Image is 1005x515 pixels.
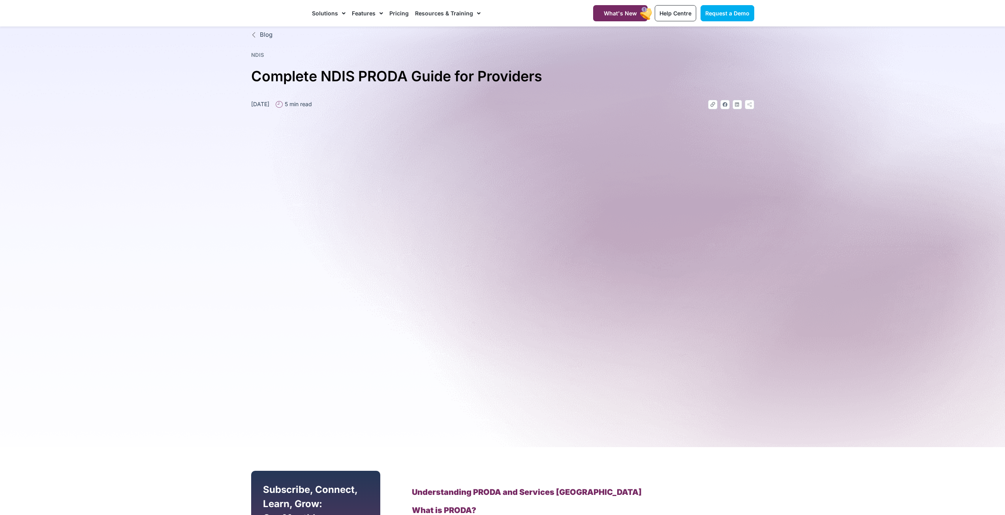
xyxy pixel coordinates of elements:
[705,10,750,17] span: Request a Demo
[251,30,754,39] a: Blog
[659,10,691,17] span: Help Centre
[251,129,754,443] img: A provider with short hair and glasses sits at a desk, focused on reviewing documents and taking ...
[251,7,304,19] img: CareMaster Logo
[701,5,754,21] a: Request a Demo
[655,5,696,21] a: Help Centre
[251,52,264,58] a: NDIS
[283,100,312,108] span: 5 min read
[604,10,637,17] span: What's New
[258,30,272,39] span: Blog
[251,101,269,107] time: [DATE]
[412,506,476,515] b: What is PRODA?
[412,487,642,497] b: Understanding PRODA and Services [GEOGRAPHIC_DATA]
[593,5,648,21] a: What's New
[251,65,754,88] h1: Complete NDIS PRODA Guide for Providers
